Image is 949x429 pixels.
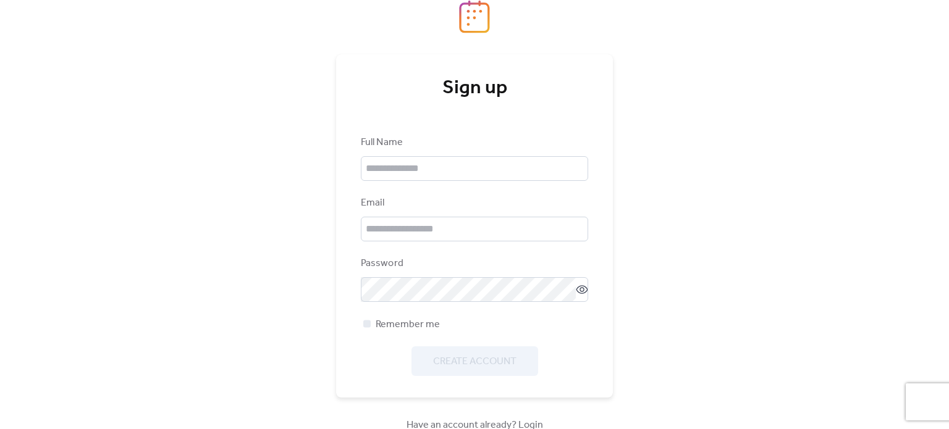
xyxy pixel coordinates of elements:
div: Full Name [361,135,586,150]
div: Email [361,196,586,210]
div: Sign up [361,76,588,101]
div: Password [361,256,586,271]
span: Remember me [376,317,440,332]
